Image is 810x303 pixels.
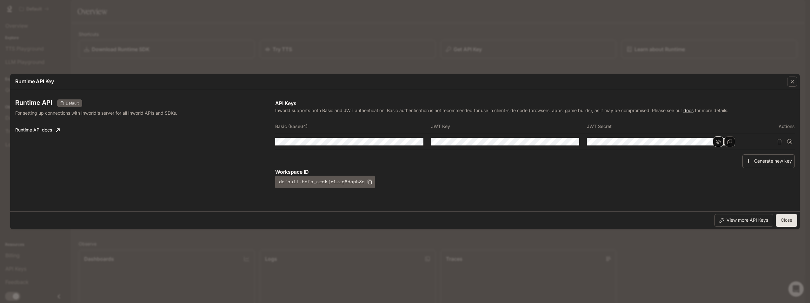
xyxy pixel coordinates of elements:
p: Inworld supports both Basic and JWT authentication. Basic authentication is not recommended for u... [275,107,795,114]
div: These keys will apply to your current workspace only [57,99,82,107]
p: API Keys [275,99,795,107]
button: Generate new key [742,154,795,168]
button: Copy Secret [724,136,735,147]
button: Close [776,214,797,227]
th: JWT Secret [587,119,743,134]
button: Delete API key [774,137,785,147]
p: For setting up connections with Inworld's server for all Inworld APIs and SDKs. [15,110,206,116]
th: Actions [743,119,795,134]
a: Runtime API docs [13,124,62,137]
span: Default [63,100,81,106]
h3: Runtime API [15,99,52,106]
p: Workspace ID [275,168,795,176]
th: JWT Key [431,119,587,134]
a: docs [683,108,694,113]
button: Suspend API key [785,137,795,147]
p: Runtime API Key [15,77,54,85]
th: Basic (Base64) [275,119,431,134]
button: default-hdfo_srdkjr1zzg8daph3q [275,176,375,188]
button: View more API Keys [714,214,773,227]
